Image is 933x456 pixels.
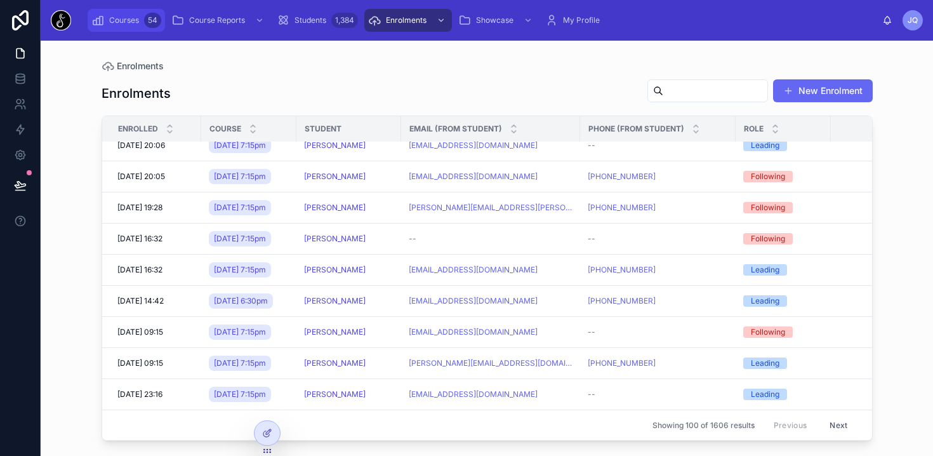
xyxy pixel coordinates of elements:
[209,384,289,405] a: [DATE] 7:15pm
[831,358,925,368] a: $89
[331,13,358,28] div: 1,384
[102,60,164,72] a: Enrolments
[409,327,538,337] a: [EMAIL_ADDRESS][DOMAIN_NAME]
[214,389,266,399] span: [DATE] 7:15pm
[214,140,266,151] span: [DATE] 7:15pm
[209,387,271,402] a: [DATE] 7:15pm
[831,389,925,399] a: $89
[117,203,194,213] a: [DATE] 19:28
[304,389,394,399] a: [PERSON_NAME]
[117,389,194,399] a: [DATE] 23:16
[304,203,366,213] span: [PERSON_NAME]
[831,296,925,306] a: $89
[743,326,823,338] a: Following
[304,265,366,275] span: [PERSON_NAME]
[409,358,572,368] a: [PERSON_NAME][EMAIL_ADDRESS][DOMAIN_NAME]
[751,202,785,213] div: Following
[409,265,538,275] a: [EMAIL_ADDRESS][DOMAIN_NAME]
[214,358,266,368] span: [DATE] 7:15pm
[214,171,266,182] span: [DATE] 7:15pm
[831,327,925,337] span: $89
[117,140,194,151] a: [DATE] 20:06
[214,296,268,306] span: [DATE] 6:30pm
[209,200,271,215] a: [DATE] 7:15pm
[81,6,882,34] div: scrollable content
[304,327,394,337] a: [PERSON_NAME]
[821,415,856,435] button: Next
[588,265,656,275] a: [PHONE_NUMBER]
[409,124,502,134] span: Email (from Student)
[304,140,394,151] a: [PERSON_NAME]
[831,171,925,182] a: $89
[831,265,925,275] a: $89
[209,356,271,371] a: [DATE] 7:15pm
[117,296,194,306] a: [DATE] 14:42
[588,203,656,213] a: [PHONE_NUMBER]
[652,420,755,431] span: Showing 100 of 1606 results
[117,327,194,337] a: [DATE] 09:15
[588,171,656,182] a: [PHONE_NUMBER]
[773,79,873,102] a: New Enrolment
[304,296,366,306] a: [PERSON_NAME]
[294,15,326,25] span: Students
[117,327,163,337] span: [DATE] 09:15
[831,140,925,151] a: $89
[751,326,785,338] div: Following
[304,203,394,213] a: [PERSON_NAME]
[117,265,194,275] a: [DATE] 16:32
[117,60,164,72] span: Enrolments
[209,198,289,218] a: [DATE] 7:15pm
[117,265,162,275] span: [DATE] 16:32
[214,203,266,213] span: [DATE] 7:15pm
[364,9,452,32] a: Enrolments
[831,203,925,213] span: $89
[908,15,918,25] span: JQ
[588,389,595,399] span: --
[588,265,728,275] a: [PHONE_NUMBER]
[209,169,271,184] a: [DATE] 7:15pm
[209,260,289,280] a: [DATE] 7:15pm
[304,234,394,244] a: [PERSON_NAME]
[304,171,394,182] a: [PERSON_NAME]
[305,124,341,134] span: Student
[743,171,823,182] a: Following
[409,327,572,337] a: [EMAIL_ADDRESS][DOMAIN_NAME]
[88,9,165,32] a: Courses54
[743,140,823,151] a: Leading
[409,203,572,213] a: [PERSON_NAME][EMAIL_ADDRESS][PERSON_NAME][DOMAIN_NAME]
[409,234,416,244] span: --
[209,166,289,187] a: [DATE] 7:15pm
[117,389,162,399] span: [DATE] 23:16
[743,389,823,400] a: Leading
[751,358,779,369] div: Leading
[144,13,161,28] div: 54
[118,124,158,134] span: Enrolled
[214,234,266,244] span: [DATE] 7:15pm
[409,140,572,151] a: [EMAIL_ADDRESS][DOMAIN_NAME]
[588,140,728,151] a: --
[588,358,728,368] a: [PHONE_NUMBER]
[304,171,366,182] a: [PERSON_NAME]
[117,234,162,244] span: [DATE] 16:32
[588,203,728,213] a: [PHONE_NUMBER]
[117,296,164,306] span: [DATE] 14:42
[209,229,289,249] a: [DATE] 7:15pm
[304,296,394,306] a: [PERSON_NAME]
[304,389,366,399] span: [PERSON_NAME]
[209,231,271,246] a: [DATE] 7:15pm
[273,9,362,32] a: Students1,384
[831,234,925,244] span: $89
[304,140,366,151] a: [PERSON_NAME]
[588,234,728,244] a: --
[117,140,165,151] span: [DATE] 20:06
[304,358,394,368] a: [PERSON_NAME]
[588,358,656,368] a: [PHONE_NUMBER]
[588,296,728,306] a: [PHONE_NUMBER]
[304,265,394,275] a: [PERSON_NAME]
